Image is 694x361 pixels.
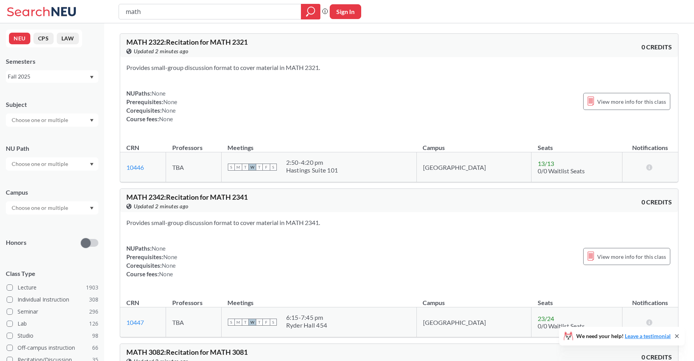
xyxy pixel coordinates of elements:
[531,136,622,152] th: Seats
[416,152,531,182] td: [GEOGRAPHIC_DATA]
[256,164,263,171] span: T
[263,164,270,171] span: F
[301,4,320,19] div: magnifying glass
[126,218,672,227] section: Provides small-group discussion format to cover material in MATH 2341.
[162,107,176,114] span: None
[9,33,30,44] button: NEU
[270,164,277,171] span: S
[286,314,327,321] div: 6:15 - 7:45 pm
[166,307,222,337] td: TBA
[89,319,98,328] span: 126
[126,193,248,201] span: MATH 2342 : Recitation for MATH 2341
[6,57,98,66] div: Semesters
[126,38,248,46] span: MATH 2322 : Recitation for MATH 2321
[622,136,678,152] th: Notifications
[57,33,79,44] button: LAW
[330,4,361,19] button: Sign In
[531,291,622,307] th: Seats
[286,321,327,329] div: Ryder Hall 454
[8,203,73,213] input: Choose one or multiple
[416,136,531,152] th: Campus
[6,70,98,83] div: Fall 2025Dropdown arrow
[89,295,98,304] span: 308
[166,136,222,152] th: Professors
[249,319,256,326] span: W
[152,245,166,252] span: None
[92,344,98,352] span: 66
[126,63,672,72] section: Provides small-group discussion format to cover material in MATH 2321.
[90,163,94,166] svg: Dropdown arrow
[597,97,666,106] span: View more info for this class
[126,164,144,171] a: 10446
[306,6,315,17] svg: magnifying glass
[86,283,98,292] span: 1903
[166,291,222,307] th: Professors
[538,160,554,167] span: 13 / 13
[126,319,144,326] a: 10447
[125,5,295,18] input: Class, professor, course number, "phrase"
[6,238,26,247] p: Honors
[256,319,263,326] span: T
[576,333,671,339] span: We need your help!
[90,207,94,210] svg: Dropdown arrow
[90,76,94,79] svg: Dropdown arrow
[159,270,173,277] span: None
[163,98,177,105] span: None
[7,307,98,317] label: Seminar
[8,115,73,125] input: Choose one or multiple
[7,343,98,353] label: Off-campus instruction
[126,348,248,356] span: MATH 3082 : Recitation for MATH 3081
[7,319,98,329] label: Lab
[597,252,666,262] span: View more info for this class
[625,333,671,339] a: Leave a testimonial
[134,47,189,56] span: Updated 2 minutes ago
[228,164,235,171] span: S
[126,244,177,278] div: NUPaths: Prerequisites: Corequisites: Course fees:
[126,89,177,123] div: NUPaths: Prerequisites: Corequisites: Course fees:
[8,72,89,81] div: Fall 2025
[286,159,338,166] div: 2:50 - 4:20 pm
[6,100,98,109] div: Subject
[159,115,173,122] span: None
[90,119,94,122] svg: Dropdown arrow
[7,283,98,293] label: Lecture
[642,198,672,206] span: 0 CREDITS
[126,298,139,307] div: CRN
[416,291,531,307] th: Campus
[538,322,585,330] span: 0/0 Waitlist Seats
[89,307,98,316] span: 296
[235,319,242,326] span: M
[166,152,222,182] td: TBA
[6,269,98,278] span: Class Type
[134,202,189,211] span: Updated 2 minutes ago
[6,144,98,153] div: NU Path
[622,291,678,307] th: Notifications
[263,319,270,326] span: F
[242,319,249,326] span: T
[249,164,256,171] span: W
[162,262,176,269] span: None
[242,164,249,171] span: T
[416,307,531,337] td: [GEOGRAPHIC_DATA]
[235,164,242,171] span: M
[163,253,177,260] span: None
[221,291,416,307] th: Meetings
[228,319,235,326] span: S
[642,43,672,51] span: 0 CREDITS
[92,331,98,340] span: 98
[6,113,98,127] div: Dropdown arrow
[8,159,73,169] input: Choose one or multiple
[286,166,338,174] div: Hastings Suite 101
[538,315,554,322] span: 23 / 24
[221,136,416,152] th: Meetings
[6,201,98,215] div: Dropdown arrow
[7,331,98,341] label: Studio
[6,188,98,197] div: Campus
[7,295,98,305] label: Individual Instruction
[538,167,585,174] span: 0/0 Waitlist Seats
[152,90,166,97] span: None
[270,319,277,326] span: S
[6,157,98,171] div: Dropdown arrow
[33,33,54,44] button: CPS
[126,143,139,152] div: CRN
